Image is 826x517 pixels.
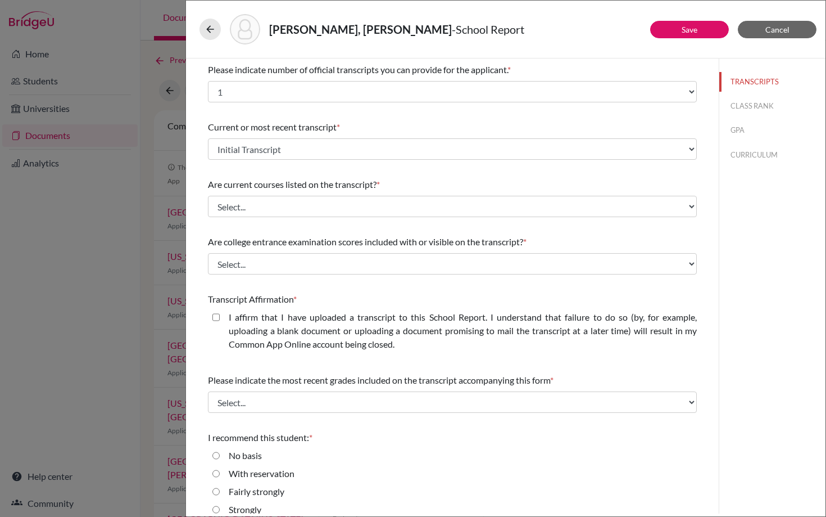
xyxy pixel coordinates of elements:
[719,120,825,140] button: GPA
[208,432,309,443] span: I recommend this student:
[229,503,261,516] label: Strongly
[208,294,293,304] span: Transcript Affirmation
[269,23,452,36] strong: [PERSON_NAME], [PERSON_NAME]
[452,23,524,36] span: - School Report
[229,467,294,480] label: With reservation
[208,64,507,75] span: Please indicate number of official transcripts you can provide for the applicant.
[208,122,337,132] span: Current or most recent transcript
[229,311,697,351] label: I affirm that I have uploaded a transcript to this School Report. I understand that failure to do...
[208,236,523,247] span: Are college entrance examination scores included with or visible on the transcript?
[229,449,262,462] label: No basis
[229,485,284,498] label: Fairly strongly
[719,145,825,165] button: CURRICULUM
[719,72,825,92] button: TRANSCRIPTS
[208,375,550,385] span: Please indicate the most recent grades included on the transcript accompanying this form
[719,96,825,116] button: CLASS RANK
[208,179,376,190] span: Are current courses listed on the transcript?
